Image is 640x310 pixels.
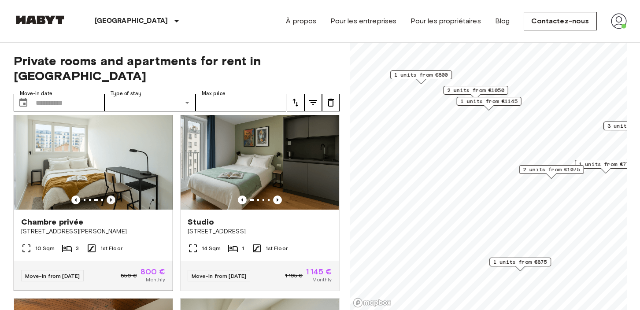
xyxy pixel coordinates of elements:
[192,273,247,279] span: Move-in from [DATE]
[121,272,137,280] span: 850 €
[330,16,396,26] a: Pour les entreprises
[71,196,80,204] button: Previous image
[95,16,168,26] p: [GEOGRAPHIC_DATA]
[287,94,304,111] button: tune
[353,298,392,308] a: Mapbox logo
[111,90,141,97] label: Type of stay
[394,71,448,79] span: 1 units from €800
[100,244,122,252] span: 1st Floor
[489,258,551,271] div: Map marker
[447,86,504,94] span: 2 units from €1050
[493,258,547,266] span: 1 units from €875
[306,268,332,276] span: 1 145 €
[181,104,339,210] img: Marketing picture of unit FR-18-009-003-001
[35,244,55,252] span: 10 Sqm
[390,70,452,84] div: Map marker
[188,217,215,227] span: Studio
[180,103,340,291] a: Marketing picture of unit FR-18-009-003-001Previous imagePrevious imageStudio[STREET_ADDRESS]14 S...
[242,244,244,252] span: 1
[524,12,596,30] a: Contactez-nous
[460,97,517,105] span: 1 units from €1145
[202,90,226,97] label: Max price
[141,268,166,276] span: 800 €
[14,103,173,291] a: Previous imagePrevious imageChambre privée[STREET_ADDRESS][PERSON_NAME]10 Sqm31st FloorMove-in fr...
[25,273,80,279] span: Move-in from [DATE]
[14,15,67,24] img: Habyt
[523,166,580,173] span: 2 units from €1075
[456,97,521,111] div: Map marker
[322,94,340,111] button: tune
[575,160,636,173] div: Map marker
[519,165,584,179] div: Map marker
[304,94,322,111] button: tune
[273,196,282,204] button: Previous image
[21,217,84,227] span: Chambre privée
[14,53,340,83] span: Private rooms and apartments for rent in [GEOGRAPHIC_DATA]
[579,160,633,168] span: 1 units from €775
[202,244,221,252] span: 14 Sqm
[312,276,332,284] span: Monthly
[411,16,481,26] a: Pour les propriétaires
[76,244,79,252] span: 3
[286,16,316,26] a: À propos
[285,272,303,280] span: 1 195 €
[443,86,508,100] div: Map marker
[238,196,247,204] button: Previous image
[107,196,115,204] button: Previous image
[21,227,166,236] span: [STREET_ADDRESS][PERSON_NAME]
[15,94,32,111] button: Choose date
[20,90,52,97] label: Move-in date
[495,16,510,26] a: Blog
[266,244,288,252] span: 1st Floor
[188,227,332,236] span: [STREET_ADDRESS]
[611,13,627,29] img: avatar
[16,104,175,210] img: Marketing picture of unit FR-18-002-015-02H
[146,276,165,284] span: Monthly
